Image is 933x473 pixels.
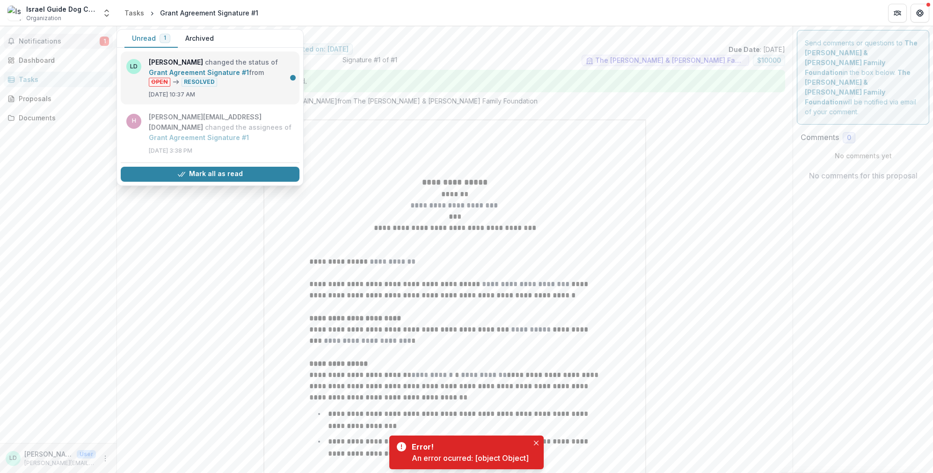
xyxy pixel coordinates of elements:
[595,57,745,65] span: The [PERSON_NAME] & [PERSON_NAME] Family Foundation
[809,170,918,181] p: No comments for this proposal
[412,452,529,464] div: An error ocurred: [object Object]
[121,6,262,20] nav: breadcrumb
[343,55,397,70] span: Signature #1 of #1
[531,437,542,449] button: Close
[19,74,105,84] div: Tasks
[412,441,525,452] div: Error!
[149,112,294,143] p: changed the assignees of
[160,8,258,18] div: Grant Agreement Signature #1
[4,91,113,106] a: Proposals
[4,34,113,49] button: Notifications1
[801,133,839,142] h2: Comments
[888,4,907,22] button: Partners
[797,30,929,125] div: Send comments or questions to in the box below. will be notified via email of your comment.
[132,96,778,106] p: : [PERSON_NAME][EMAIL_ADDRESS][DOMAIN_NAME] from The [PERSON_NAME] & [PERSON_NAME] Family Foundation
[121,167,299,182] button: Mark all as read
[124,8,144,18] div: Tasks
[19,113,105,123] div: Documents
[757,57,781,65] span: $ 10000
[178,30,221,48] button: Archived
[164,35,166,41] span: 1
[149,57,294,87] p: changed the status of from
[100,37,109,46] span: 1
[19,55,105,65] div: Dashboard
[100,453,111,464] button: More
[124,70,785,92] div: Task is completed! No further action needed.
[100,4,113,22] button: Open entity switcher
[19,37,100,45] span: Notifications
[149,68,249,76] a: Grant Agreement Signature #1
[847,134,851,142] span: 0
[24,449,73,459] p: [PERSON_NAME]
[911,4,929,22] button: Get Help
[77,450,96,458] p: User
[7,6,22,21] img: Israel Guide Dog Center
[124,30,178,48] button: Unread
[801,151,926,161] p: No comments yet
[121,6,148,20] a: Tasks
[19,94,105,103] div: Proposals
[26,14,61,22] span: Organization
[4,52,113,68] a: Dashboard
[24,459,96,467] p: [PERSON_NAME][EMAIL_ADDRESS][DOMAIN_NAME]
[729,44,785,54] p: : [DATE]
[124,34,785,44] p: Israel Guide Dog Center - 2025 - Grant Application
[4,72,113,87] a: Tasks
[26,4,96,14] div: Israel Guide Dog Center
[149,133,249,141] a: Grant Agreement Signature #1
[280,45,349,53] span: Submitted on: [DATE]
[9,455,17,461] div: Lindsay Davidman
[4,110,113,126] a: Documents
[729,45,760,53] strong: Due Date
